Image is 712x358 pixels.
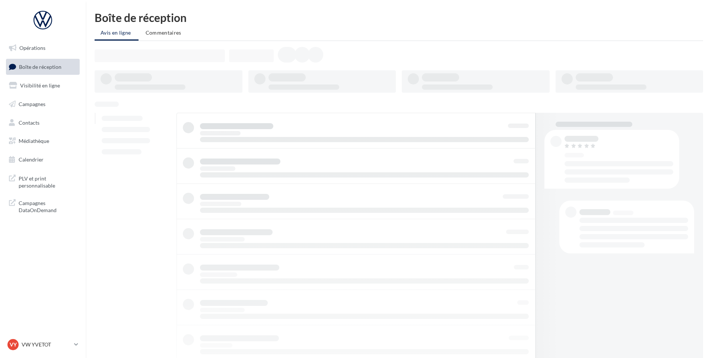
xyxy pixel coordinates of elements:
[146,29,181,36] span: Commentaires
[20,82,60,89] span: Visibilité en ligne
[4,96,81,112] a: Campagnes
[4,195,81,217] a: Campagnes DataOnDemand
[6,338,80,352] a: VY VW YVETOT
[4,133,81,149] a: Médiathèque
[19,119,39,125] span: Contacts
[22,341,71,348] p: VW YVETOT
[4,59,81,75] a: Boîte de réception
[10,341,17,348] span: VY
[95,12,703,23] div: Boîte de réception
[19,63,61,70] span: Boîte de réception
[19,138,49,144] span: Médiathèque
[4,115,81,131] a: Contacts
[19,173,77,189] span: PLV et print personnalisable
[4,40,81,56] a: Opérations
[4,78,81,93] a: Visibilité en ligne
[4,170,81,192] a: PLV et print personnalisable
[4,152,81,167] a: Calendrier
[19,45,45,51] span: Opérations
[19,156,44,163] span: Calendrier
[19,198,77,214] span: Campagnes DataOnDemand
[19,101,45,107] span: Campagnes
